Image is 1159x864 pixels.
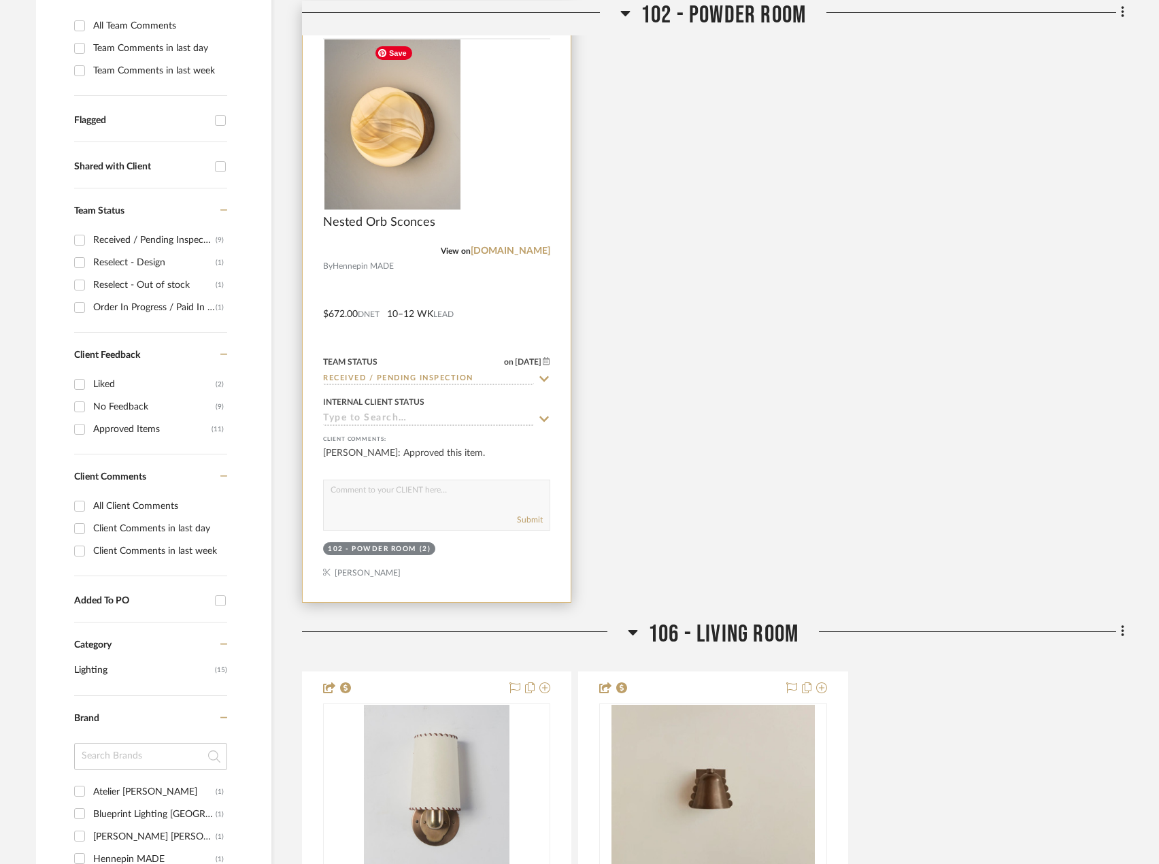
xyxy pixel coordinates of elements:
[74,714,99,723] span: Brand
[74,206,124,216] span: Team Status
[93,781,216,803] div: Atelier [PERSON_NAME]
[93,396,216,418] div: No Feedback
[93,495,224,517] div: All Client Comments
[323,396,424,408] div: Internal Client Status
[93,15,224,37] div: All Team Comments
[215,659,227,681] span: (15)
[324,39,461,210] div: 0
[420,544,431,554] div: (2)
[74,472,146,482] span: Client Comments
[93,373,216,395] div: Liked
[471,246,550,256] a: [DOMAIN_NAME]
[74,595,208,607] div: Added To PO
[216,396,224,418] div: (9)
[323,260,333,273] span: By
[93,540,224,562] div: Client Comments in last week
[93,518,224,539] div: Client Comments in last day
[375,46,412,60] span: Save
[216,252,224,273] div: (1)
[74,639,112,651] span: Category
[323,373,534,386] input: Type to Search…
[333,260,394,273] span: Hennepin MADE
[93,297,216,318] div: Order In Progress / Paid In Full w/ Freight, No Balance due
[93,418,212,440] div: Approved Items
[93,60,224,82] div: Team Comments in last week
[93,826,216,848] div: [PERSON_NAME] [PERSON_NAME]
[323,215,435,230] span: Nested Orb Sconces
[323,356,377,368] div: Team Status
[74,743,227,770] input: Search Brands
[514,357,543,367] span: [DATE]
[323,413,534,426] input: Type to Search…
[216,826,224,848] div: (1)
[93,252,216,273] div: Reselect - Design
[74,115,208,127] div: Flagged
[216,373,224,395] div: (2)
[328,544,416,554] div: 102 - Powder Room
[216,781,224,803] div: (1)
[216,274,224,296] div: (1)
[648,620,799,649] span: 106 - Living Room
[216,803,224,825] div: (1)
[517,514,543,526] button: Submit
[93,37,224,59] div: Team Comments in last day
[216,229,224,251] div: (9)
[441,247,471,255] span: View on
[216,297,224,318] div: (1)
[74,659,212,682] span: Lighting
[212,418,224,440] div: (11)
[93,803,216,825] div: Blueprint Lighting [GEOGRAPHIC_DATA]
[93,229,216,251] div: Received / Pending Inspection
[504,358,514,366] span: on
[74,161,208,173] div: Shared with Client
[323,446,550,473] div: [PERSON_NAME]: Approved this item.
[74,350,140,360] span: Client Feedback
[93,274,216,296] div: Reselect - Out of stock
